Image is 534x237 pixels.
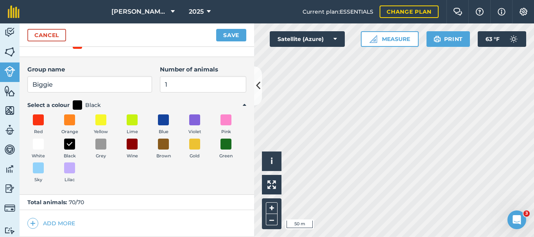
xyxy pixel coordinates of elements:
span: 3 [523,210,530,217]
button: Satellite (Azure) [270,31,345,47]
button: Grey [90,139,112,160]
button: Red [27,114,49,135]
span: Green [219,153,233,160]
img: svg+xml;base64,PD94bWwgdmVyc2lvbj0iMS4wIiBlbmNvZGluZz0idXRmLTgiPz4KPCEtLSBHZW5lcmF0b3I6IEFkb2JlIE... [4,227,15,234]
button: Brown [152,139,174,160]
span: Current plan : ESSENTIALS [303,7,373,16]
img: svg+xml;base64,PD94bWwgdmVyc2lvbj0iMS4wIiBlbmNvZGluZz0idXRmLTgiPz4KPCEtLSBHZW5lcmF0b3I6IEFkb2JlIE... [4,163,15,175]
button: Orange [59,114,81,135]
img: svg+xml;base64,PHN2ZyB4bWxucz0iaHR0cDovL3d3dy53My5vcmcvMjAwMC9zdmciIHdpZHRoPSI1NiIgaGVpZ2h0PSI2MC... [4,46,15,58]
button: + [266,202,278,214]
span: Lilac [65,176,75,184]
img: fieldmargin Logo [8,5,20,18]
button: Green [215,139,237,160]
img: A cog icon [519,8,528,16]
button: Lime [121,114,143,135]
span: Lime [127,128,138,135]
button: White [27,139,49,160]
button: Print [426,31,470,47]
iframe: Intercom live chat [507,210,526,229]
button: Pink [215,114,237,135]
strong: Total animals: [27,199,67,206]
img: svg+xml;base64,PHN2ZyB4bWxucz0iaHR0cDovL3d3dy53My5vcmcvMjAwMC9zdmciIHdpZHRoPSIxNCIgaGVpZ2h0PSIyNC... [30,219,36,228]
span: Yellow [94,128,108,135]
button: Wine [121,139,143,160]
img: svg+xml;base64,PHN2ZyB4bWxucz0iaHR0cDovL3d3dy53My5vcmcvMjAwMC9zdmciIHdpZHRoPSIxNyIgaGVpZ2h0PSIxNy... [498,7,505,16]
strong: Number of animals [160,66,218,73]
span: Brown [156,153,171,160]
img: svg+xml;base64,PD94bWwgdmVyc2lvbj0iMS4wIiBlbmNvZGluZz0idXRmLTgiPz4KPCEtLSBHZW5lcmF0b3I6IEFkb2JlIE... [506,31,521,47]
button: Add more [27,218,75,229]
img: svg+xml;base64,PD94bWwgdmVyc2lvbj0iMS4wIiBlbmNvZGluZz0idXRmLTgiPz4KPCEtLSBHZW5lcmF0b3I6IEFkb2JlIE... [4,124,15,136]
span: Blue [159,128,168,135]
strong: Group name [27,66,65,73]
button: Measure [361,31,419,47]
span: i [271,156,273,166]
img: Ruler icon [369,35,377,43]
span: Orange [61,128,78,135]
button: Sky [27,162,49,184]
span: Grey [96,153,106,160]
span: Violet [188,128,201,135]
button: Blue [152,114,174,135]
a: Cancel [27,29,66,41]
button: Lilac [59,162,81,184]
img: svg+xml;base64,PHN2ZyB4bWxucz0iaHR0cDovL3d3dy53My5vcmcvMjAwMC9zdmciIHdpZHRoPSIxOCIgaGVpZ2h0PSIyNC... [66,139,73,149]
img: svg+xml;base64,PD94bWwgdmVyc2lvbj0iMS4wIiBlbmNvZGluZz0idXRmLTgiPz4KPCEtLSBHZW5lcmF0b3I6IEFkb2JlIE... [4,144,15,155]
img: svg+xml;base64,PHN2ZyB4bWxucz0iaHR0cDovL3d3dy53My5vcmcvMjAwMC9zdmciIHdpZHRoPSIxOSIgaGVpZ2h0PSIyNC... [434,34,441,44]
button: 63 °F [478,31,526,47]
img: svg+xml;base64,PD94bWwgdmVyc2lvbj0iMS4wIiBlbmNvZGluZz0idXRmLTgiPz4KPCEtLSBHZW5lcmF0b3I6IEFkb2JlIE... [4,27,15,38]
a: Change plan [380,5,439,18]
img: svg+xml;base64,PD94bWwgdmVyc2lvbj0iMS4wIiBlbmNvZGluZz0idXRmLTgiPz4KPCEtLSBHZW5lcmF0b3I6IEFkb2JlIE... [4,203,15,214]
img: svg+xml;base64,PD94bWwgdmVyc2lvbj0iMS4wIiBlbmNvZGluZz0idXRmLTgiPz4KPCEtLSBHZW5lcmF0b3I6IEFkb2JlIE... [4,183,15,194]
img: Two speech bubbles overlapping with the left bubble in the forefront [453,8,462,16]
span: Pink [221,128,231,135]
span: Sky [34,176,42,184]
button: Yellow [90,114,112,135]
button: i [262,151,281,171]
span: Black [64,153,76,160]
button: Save [216,29,246,41]
span: 63 ° F [486,31,500,47]
span: Wine [127,153,138,160]
img: svg+xml;base64,PHN2ZyB4bWxucz0iaHR0cDovL3d3dy53My5vcmcvMjAwMC9zdmciIHdpZHRoPSI1NiIgaGVpZ2h0PSI2MC... [4,105,15,116]
span: [PERSON_NAME] Family Farm [111,7,168,16]
strong: Select a colour [27,101,70,109]
summary: Select a colourBlack [27,100,246,110]
span: 2025 [189,7,204,16]
span: Red [34,128,43,135]
img: svg+xml;base64,PHN2ZyB4bWxucz0iaHR0cDovL3d3dy53My5vcmcvMjAwMC9zdmciIHdpZHRoPSI1NiIgaGVpZ2h0PSI2MC... [4,85,15,97]
span: White [32,153,45,160]
div: 70 / 70 [20,195,254,210]
button: Violet [184,114,206,135]
button: Gold [184,139,206,160]
img: A question mark icon [475,8,484,16]
img: svg+xml;base64,PD94bWwgdmVyc2lvbj0iMS4wIiBlbmNvZGluZz0idXRmLTgiPz4KPCEtLSBHZW5lcmF0b3I6IEFkb2JlIE... [4,66,15,77]
img: Four arrows, one pointing top left, one top right, one bottom right and the last bottom left [267,180,276,189]
button: Black [59,139,81,160]
span: Gold [190,153,200,160]
button: – [266,214,278,225]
